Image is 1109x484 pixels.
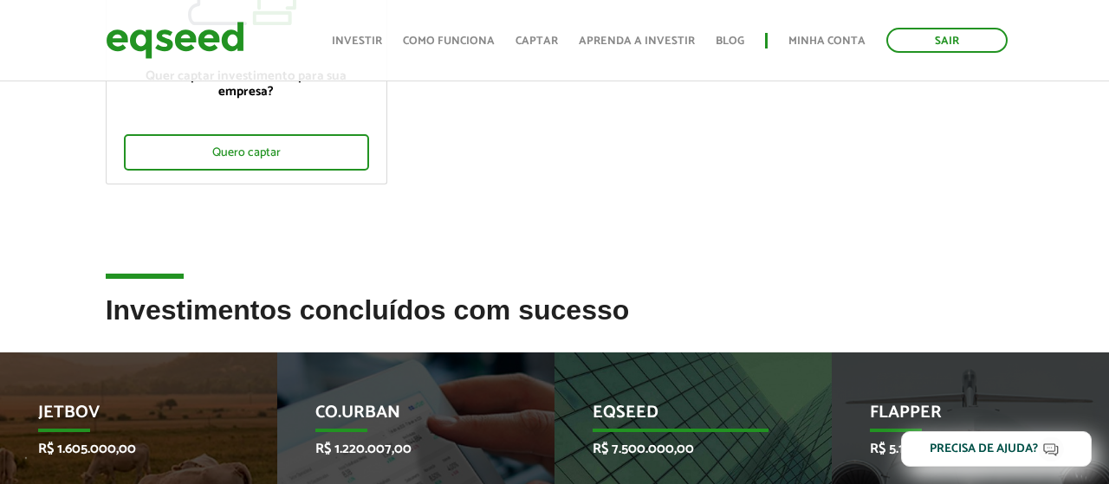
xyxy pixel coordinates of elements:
p: Flapper [870,403,1046,432]
p: JetBov [38,403,214,432]
p: R$ 5.150.000,00 [870,441,1046,457]
p: R$ 1.220.007,00 [315,441,491,457]
a: Como funciona [403,35,495,47]
p: R$ 7.500.000,00 [593,441,769,457]
a: Blog [716,35,744,47]
h2: Investimentos concluídos com sucesso [106,295,1004,352]
a: Captar [516,35,558,47]
p: Co.Urban [315,403,491,432]
p: Quer captar investimento para sua empresa? [124,68,370,100]
a: Aprenda a investir [579,35,695,47]
img: EqSeed [106,17,244,63]
div: Quero captar [124,134,370,171]
a: Minha conta [788,35,866,47]
a: Sair [886,28,1008,53]
p: R$ 1.605.000,00 [38,441,214,457]
a: Investir [332,35,382,47]
p: EqSeed [593,403,769,432]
